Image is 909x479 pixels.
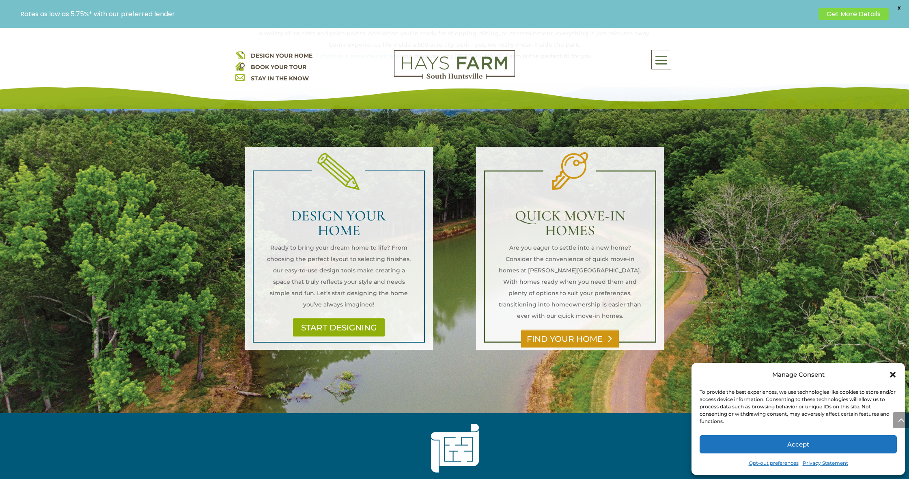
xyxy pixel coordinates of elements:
img: book your home tour [235,61,245,71]
p: Rates as low as 5.75%* with our preferred lender [20,10,814,18]
h2: DESIGN YOUR HOME [267,209,411,242]
div: Manage Consent [772,369,825,380]
a: Privacy Statement [803,457,848,469]
a: hays farm homes huntsville development [394,73,515,81]
a: Opt-out preferences [749,457,799,469]
a: STAY IN THE KNOW [251,75,309,82]
a: FIND YOUR HOME [521,330,619,348]
button: Accept [700,435,897,453]
a: START DESIGNING [293,318,385,337]
div: To provide the best experiences, we use technologies like cookies to store and/or access device i... [700,388,896,425]
img: Logo [394,50,515,79]
p: Are you eager to settle into a new home? Consider the convenience of quick move-in homes at [PERS... [498,242,642,321]
a: Get More Details [819,8,889,20]
img: design your home [235,50,245,59]
div: Close dialog [889,371,897,379]
p: Ready to bring your dream home to life? From choosing the perfect layout to selecting finishes, o... [267,242,411,310]
img: CustomizationIcon [431,423,479,473]
h2: QUICK MOVE-IN HOMES [498,209,642,242]
span: X [893,2,905,14]
a: DESIGN YOUR HOME [251,52,312,59]
a: BOOK YOUR TOUR [251,63,306,71]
